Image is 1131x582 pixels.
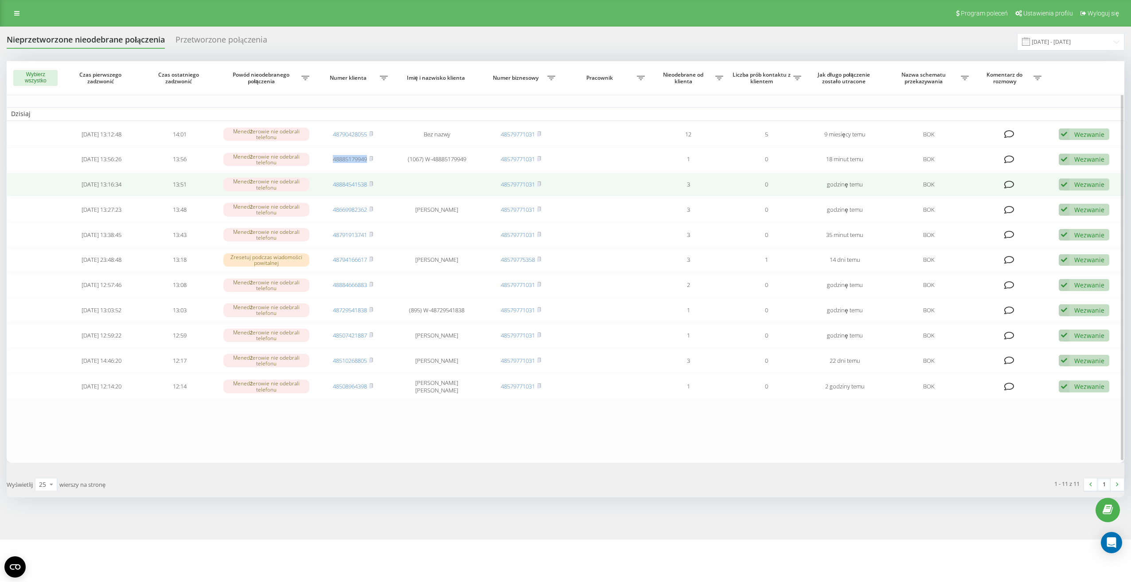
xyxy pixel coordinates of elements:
td: [PERSON_NAME] [392,324,482,347]
td: [DATE] 13:12:48 [62,123,141,146]
td: 0 [728,223,806,247]
td: 1 [728,248,806,272]
td: 35 minut temu [806,223,884,247]
a: 48669982362 [333,206,367,213]
div: Menedżerowie nie odebrali telefonu [223,228,309,241]
span: Numer biznesowy [486,74,548,81]
div: Nieprzetworzone nieodebrane połączenia [7,35,165,49]
td: [DATE] 12:14:20 [62,374,141,399]
div: Menedżerowie nie odebrali telefonu [223,303,309,317]
td: 0 [728,147,806,171]
a: 48579771031 [501,306,535,314]
div: Wezwanie [1074,281,1104,289]
td: 1 [649,324,728,347]
a: 48579771031 [501,331,535,339]
td: 12 [649,123,728,146]
span: Pracownik [564,74,637,81]
td: godzinę temu [806,299,884,322]
span: Ustawienia profilu [1023,10,1073,17]
div: Menedżerowie nie odebrali telefonu [223,279,309,292]
td: BOK [884,147,974,171]
td: 0 [728,324,806,347]
span: Czas ostatniego zadzwonić [148,71,211,85]
td: (1067) W-48885179949 [392,147,482,171]
td: godzinę temu [806,273,884,297]
a: 48579771031 [501,231,535,239]
span: Czas pierwszego zadzwonić [70,71,133,85]
td: 0 [728,374,806,399]
div: Przetworzone połączenia [175,35,267,49]
span: Imię i nazwisko klienta [401,74,473,81]
span: Nazwa schematu przekazywania [889,71,961,85]
td: [PERSON_NAME] [PERSON_NAME] [392,374,482,399]
div: Menedżerowie nie odebrali telefonu [223,128,309,141]
div: Wezwanie [1074,331,1104,340]
a: 48579771031 [501,130,535,138]
div: Wezwanie [1074,130,1104,139]
span: Wyloguj się [1088,10,1119,17]
td: 3 [649,173,728,196]
span: Jak długo połączenie zostało utracone [814,71,876,85]
td: 2 godziny temu [806,374,884,399]
td: 0 [728,173,806,196]
td: BOK [884,273,974,297]
a: 48579771031 [501,382,535,390]
a: 48885179949 [333,155,367,163]
div: Wezwanie [1074,206,1104,214]
td: [DATE] 14:46:20 [62,349,141,372]
span: Liczba prób kontaktu z klientem [732,71,794,85]
td: [DATE] 13:16:34 [62,173,141,196]
div: Menedżerowie nie odebrali telefonu [223,380,309,393]
td: 12:17 [141,349,219,372]
div: Wezwanie [1074,306,1104,314]
td: [DATE] 12:59:22 [62,324,141,347]
td: 13:08 [141,273,219,297]
td: [DATE] 23:48:48 [62,248,141,272]
td: BOK [884,173,974,196]
td: 3 [649,248,728,272]
td: BOK [884,349,974,372]
div: Menedżerowie nie odebrali telefonu [223,178,309,191]
td: Dzisiaj [7,107,1124,120]
a: 48884666883 [333,281,367,289]
td: 3 [649,349,728,372]
td: BOK [884,223,974,247]
td: BOK [884,299,974,322]
td: 13:48 [141,198,219,221]
a: 48579771031 [501,155,535,163]
a: 48579771031 [501,180,535,188]
a: 48794166617 [333,256,367,264]
td: 1 [649,374,728,399]
td: 13:43 [141,223,219,247]
span: Numer klienta [319,74,380,81]
td: 13:18 [141,248,219,272]
div: Wezwanie [1074,155,1104,163]
td: [PERSON_NAME] [392,248,482,272]
div: Menedżerowie nie odebrali telefonu [223,354,309,367]
td: 12:14 [141,374,219,399]
td: 1 [649,147,728,171]
td: godzinę temu [806,324,884,347]
td: BOK [884,198,974,221]
td: 14 dni temu [806,248,884,272]
div: Wezwanie [1074,180,1104,189]
a: 48884541538 [333,180,367,188]
a: 48507421887 [333,331,367,339]
span: Nieodebrane od klienta [654,71,715,85]
a: 48579771031 [501,281,535,289]
td: 22 dni temu [806,349,884,372]
a: 48579771031 [501,357,535,365]
td: 13:03 [141,299,219,322]
td: 0 [728,273,806,297]
td: 9 miesięcy temu [806,123,884,146]
td: 13:51 [141,173,219,196]
a: 48510268805 [333,357,367,365]
div: 25 [39,480,46,489]
td: 0 [728,198,806,221]
div: Wezwanie [1074,357,1104,365]
td: BOK [884,324,974,347]
div: Zresetuj podczas wiadomości powitalnej [223,253,309,267]
td: [DATE] 12:57:46 [62,273,141,297]
div: 1 - 11 z 11 [1054,479,1080,488]
td: 1 [649,299,728,322]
